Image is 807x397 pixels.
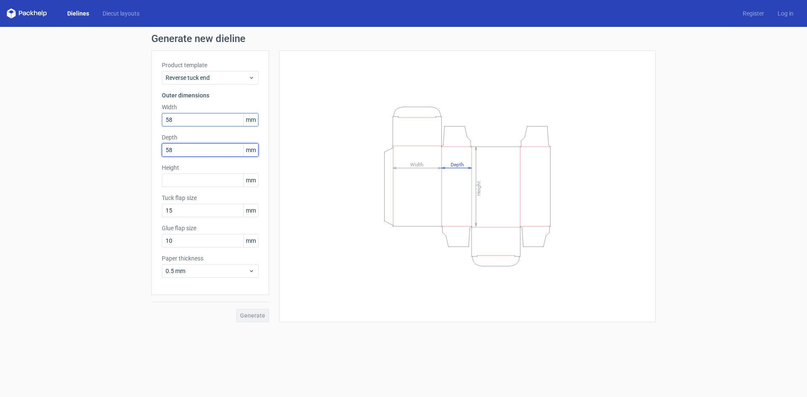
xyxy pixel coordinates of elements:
[771,9,800,18] a: Log in
[61,9,96,18] a: Dielines
[162,224,258,232] label: Glue flap size
[151,34,656,44] h1: Generate new dieline
[162,103,258,111] label: Width
[243,234,258,247] span: mm
[162,163,258,172] label: Height
[451,161,464,167] tspan: Depth
[162,133,258,142] label: Depth
[410,161,424,167] tspan: Width
[243,204,258,217] span: mm
[243,174,258,187] span: mm
[166,267,248,275] span: 0.5 mm
[476,181,482,195] tspan: Height
[166,74,248,82] span: Reverse tuck end
[736,9,771,18] a: Register
[96,9,146,18] a: Diecut layouts
[243,113,258,126] span: mm
[162,61,258,69] label: Product template
[162,254,258,263] label: Paper thickness
[162,194,258,202] label: Tuck flap size
[162,91,258,100] h3: Outer dimensions
[243,144,258,156] span: mm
